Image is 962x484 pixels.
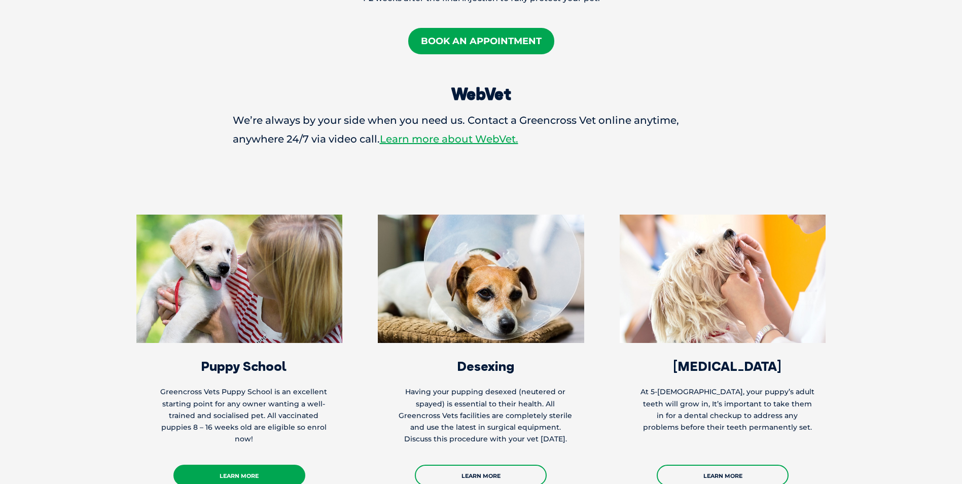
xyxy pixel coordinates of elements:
p: At 5-[DEMOGRAPHIC_DATA], your puppy’s adult teeth will grow in, It’s important to take them in fo... [640,386,815,433]
p: We’re always by your side when you need us. Contact a Greencross Vet online anytime, anywhere 24/... [233,111,730,149]
a: Learn more about WebVet. [380,133,518,145]
a: Book an Appointment [408,28,554,54]
strong: WebVet [451,84,511,104]
h3: Puppy School [157,360,332,373]
p: Greencross Vets Puppy School is an excellent starting point for any owner wanting a well-trained ... [157,386,332,445]
h3: Desexing [398,360,573,373]
p: Having your pupping desexed (neutered or spayed) is essential to their health. All Greencross Vet... [398,386,573,445]
h3: [MEDICAL_DATA] [640,360,815,373]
